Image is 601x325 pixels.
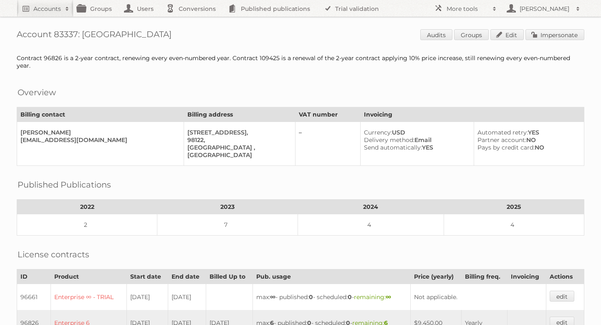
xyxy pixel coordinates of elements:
[184,107,295,122] th: Billing address
[51,284,126,310] td: Enterprise ∞ - TRIAL
[348,293,352,301] strong: 0
[168,269,206,284] th: End date
[187,151,288,159] div: [GEOGRAPHIC_DATA]
[168,284,206,310] td: [DATE]
[18,86,56,99] h2: Overview
[447,5,488,13] h2: More tools
[364,144,422,151] span: Send automatically:
[361,107,584,122] th: Invoicing
[410,269,461,284] th: Price (yearly)
[126,269,168,284] th: Start date
[17,54,584,69] div: Contract 96826 is a 2-year contract, renewing every even-numbered year. Contract 109425 is a rene...
[477,129,528,136] span: Automated retry:
[17,214,157,236] td: 2
[477,129,577,136] div: YES
[187,129,288,136] div: [STREET_ADDRESS],
[17,29,584,42] h1: Account 83337: [GEOGRAPHIC_DATA]
[477,136,577,144] div: NO
[157,200,298,214] th: 2023
[477,136,526,144] span: Partner account:
[20,136,177,144] div: [EMAIL_ADDRESS][DOMAIN_NAME]
[364,129,392,136] span: Currency:
[298,200,444,214] th: 2024
[187,144,288,151] div: [GEOGRAPHIC_DATA] ,
[33,5,61,13] h2: Accounts
[298,214,444,236] td: 4
[295,122,361,166] td: –
[126,284,168,310] td: [DATE]
[461,269,508,284] th: Billing freq.
[17,284,51,310] td: 96661
[477,144,535,151] span: Pays by credit card:
[17,107,184,122] th: Billing contact
[525,29,584,40] a: Impersonate
[364,129,467,136] div: USD
[270,293,275,301] strong: ∞
[508,269,546,284] th: Invoicing
[253,269,410,284] th: Pub. usage
[364,136,414,144] span: Delivery method:
[546,269,584,284] th: Actions
[550,291,574,302] a: edit
[253,284,410,310] td: max: - published: - scheduled: -
[477,144,577,151] div: NO
[364,144,467,151] div: YES
[354,293,391,301] span: remaining:
[20,129,177,136] div: [PERSON_NAME]
[454,29,489,40] a: Groups
[187,136,288,144] div: 98122,
[17,269,51,284] th: ID
[490,29,524,40] a: Edit
[420,29,452,40] a: Audits
[386,293,391,301] strong: ∞
[17,200,157,214] th: 2022
[444,200,584,214] th: 2025
[206,269,253,284] th: Billed Up to
[364,136,467,144] div: Email
[18,248,89,261] h2: License contracts
[444,214,584,236] td: 4
[18,178,111,191] h2: Published Publications
[518,5,572,13] h2: [PERSON_NAME]
[51,269,126,284] th: Product
[410,284,546,310] td: Not applicable.
[295,107,361,122] th: VAT number
[309,293,313,301] strong: 0
[157,214,298,236] td: 7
